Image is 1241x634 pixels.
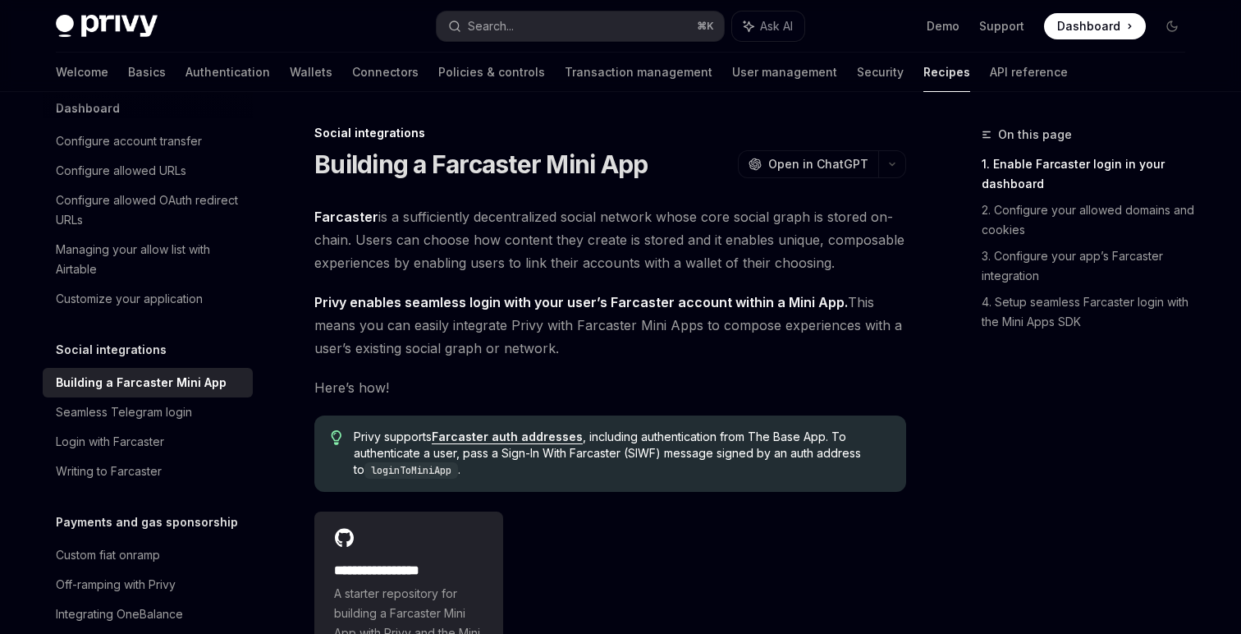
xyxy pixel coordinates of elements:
a: Custom fiat onramp [43,540,253,570]
span: Dashboard [1057,18,1120,34]
a: Off-ramping with Privy [43,570,253,600]
div: Search... [468,16,514,36]
a: Welcome [56,53,108,92]
div: Configure account transfer [56,131,202,151]
a: 4. Setup seamless Farcaster login with the Mini Apps SDK [982,289,1198,335]
div: Seamless Telegram login [56,402,192,422]
svg: Tip [331,430,342,445]
a: Building a Farcaster Mini App [43,368,253,397]
div: Managing your allow list with Airtable [56,240,243,279]
a: API reference [990,53,1068,92]
a: Recipes [923,53,970,92]
a: Demo [927,18,959,34]
h1: Building a Farcaster Mini App [314,149,648,179]
button: Search...⌘K [437,11,724,41]
span: is a sufficiently decentralized social network whose core social graph is stored on-chain. Users ... [314,205,906,274]
button: Toggle dark mode [1159,13,1185,39]
div: Configure allowed URLs [56,161,186,181]
a: Policies & controls [438,53,545,92]
a: Integrating OneBalance [43,600,253,629]
span: Here’s how! [314,376,906,399]
div: Integrating OneBalance [56,604,183,624]
div: Social integrations [314,125,906,141]
a: Configure allowed OAuth redirect URLs [43,186,253,235]
span: Privy supports , including authentication from The Base App. To authenticate a user, pass a Sign-... [354,429,890,479]
span: Open in ChatGPT [768,156,868,172]
strong: Farcaster [314,209,378,225]
a: Writing to Farcaster [43,457,253,486]
span: On this page [998,125,1072,145]
a: Basics [128,53,166,92]
a: Login with Farcaster [43,427,253,457]
a: Customize your application [43,284,253,314]
div: Building a Farcaster Mini App [56,373,227,393]
strong: Privy enables seamless login with your user’s Farcaster account within a Mini App. [314,294,848,310]
a: Farcaster auth addresses [432,430,583,444]
a: Farcaster [314,209,378,226]
div: Customize your application [56,289,203,309]
span: This means you can easily integrate Privy with Farcaster Mini Apps to compose experiences with a ... [314,291,906,360]
a: Wallets [290,53,332,92]
a: 2. Configure your allowed domains and cookies [982,197,1198,243]
a: User management [732,53,837,92]
a: Seamless Telegram login [43,397,253,427]
a: Configure account transfer [43,126,253,156]
span: ⌘ K [697,20,714,33]
div: Login with Farcaster [56,432,164,452]
a: Managing your allow list with Airtable [43,235,253,284]
a: 3. Configure your app’s Farcaster integration [982,243,1198,289]
div: Off-ramping with Privy [56,575,176,595]
a: Authentication [185,53,270,92]
a: Configure allowed URLs [43,156,253,186]
a: Dashboard [1044,13,1146,39]
button: Open in ChatGPT [738,150,878,178]
img: dark logo [56,15,158,38]
div: Custom fiat onramp [56,545,160,565]
span: Ask AI [760,18,793,34]
a: 1. Enable Farcaster login in your dashboard [982,151,1198,197]
a: Connectors [352,53,419,92]
a: Security [857,53,904,92]
button: Ask AI [732,11,804,41]
a: Transaction management [565,53,712,92]
a: Support [979,18,1024,34]
h5: Social integrations [56,340,167,360]
code: loginToMiniApp [364,462,458,479]
div: Writing to Farcaster [56,462,162,481]
div: Configure allowed OAuth redirect URLs [56,191,243,230]
h5: Payments and gas sponsorship [56,512,238,532]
